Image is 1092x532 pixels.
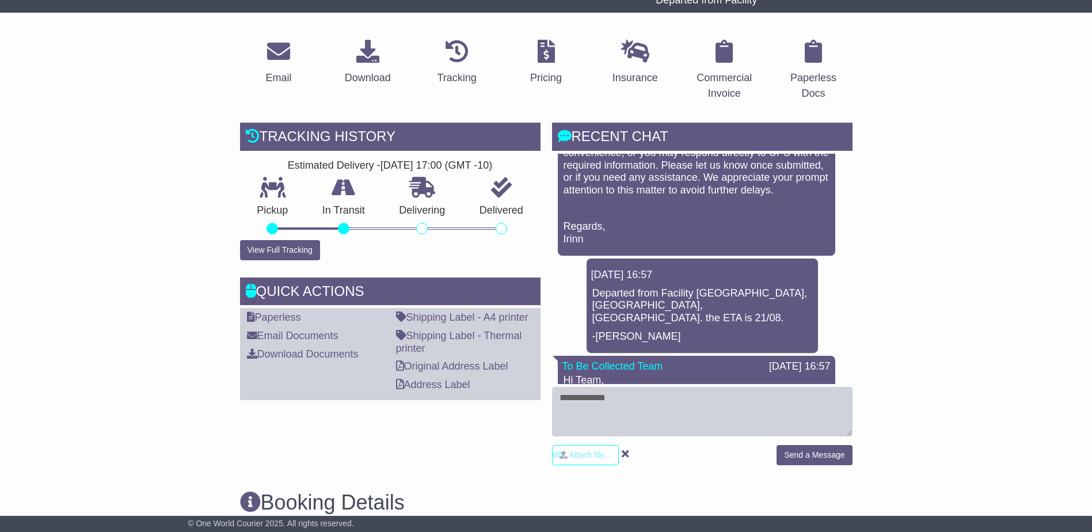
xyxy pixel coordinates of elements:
div: Email [265,70,291,86]
button: Send a Message [777,445,852,465]
a: Tracking [429,36,484,90]
a: Paperless [247,311,301,323]
a: Insurance [605,36,665,90]
p: -[PERSON_NAME] [592,330,812,343]
p: Departed from Facility [GEOGRAPHIC_DATA], [GEOGRAPHIC_DATA], [GEOGRAPHIC_DATA]. the ETA is 21/08. [592,287,812,325]
p: Hi Team, [564,374,830,387]
a: Paperless Docs [775,36,853,105]
div: Pricing [530,70,562,86]
p: In Transit [305,204,382,217]
a: Email [258,36,299,90]
a: Email Documents [247,330,338,341]
p: Delivered [462,204,541,217]
p: Regards, Irinn [564,221,830,245]
div: RECENT CHAT [552,123,853,154]
p: Delivering [382,204,463,217]
button: View Full Tracking [240,240,320,260]
p: Pickup [240,204,306,217]
div: Commercial Invoice [693,70,756,101]
a: Address Label [396,379,470,390]
span: © One World Courier 2025. All rights reserved. [188,519,354,528]
a: Download Documents [247,348,359,360]
a: Original Address Label [396,360,508,372]
a: Download [337,36,398,90]
div: Paperless Docs [782,70,845,101]
a: Shipping Label - Thermal printer [396,330,522,354]
div: [DATE] 17:00 (GMT -10) [381,159,492,172]
div: [DATE] 16:57 [769,360,831,373]
h3: Booking Details [240,491,853,514]
div: Quick Actions [240,278,541,309]
a: Pricing [523,36,569,90]
a: Commercial Invoice [686,36,763,105]
div: Tracking [437,70,476,86]
a: To Be Collected Team [562,360,663,372]
div: Estimated Delivery - [240,159,541,172]
div: Tracking history [240,123,541,154]
p: Kindly provide these documents at your earliest convenience, or you may respond directly to UPS w... [564,134,830,196]
div: Download [345,70,391,86]
div: Insurance [612,70,658,86]
a: Shipping Label - A4 printer [396,311,528,323]
div: [DATE] 16:57 [591,269,813,282]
